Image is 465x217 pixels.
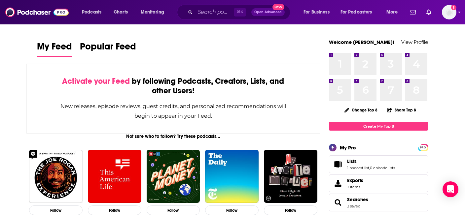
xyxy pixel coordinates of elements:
div: New releases, episode reviews, guest credits, and personalized recommendations will begin to appe... [60,102,287,121]
span: Logged in as emma.garth [442,5,456,19]
button: Follow [147,205,200,215]
span: Exports [347,177,363,183]
button: open menu [382,7,406,17]
span: Monitoring [141,8,164,17]
span: For Podcasters [340,8,372,17]
input: Search podcasts, credits, & more... [195,7,234,17]
a: Show notifications dropdown [424,7,434,18]
span: Podcasts [82,8,101,17]
span: My Feed [37,41,72,56]
a: Searches [347,197,368,202]
span: New [272,4,284,10]
span: Searches [329,194,428,211]
div: Not sure who to follow? Try these podcasts... [26,134,320,139]
button: open menu [136,7,173,17]
a: Lists [331,160,344,169]
button: open menu [336,7,382,17]
button: Follow [29,205,83,215]
div: Open Intercom Messenger [443,181,458,197]
span: ⌘ K [234,8,246,16]
span: 3 items [347,185,363,189]
a: My Feed [37,41,72,57]
span: Lists [329,155,428,173]
span: Lists [347,158,357,164]
a: Popular Feed [80,41,136,57]
a: Welcome [PERSON_NAME]! [329,39,394,45]
span: For Business [304,8,330,17]
img: Podchaser - Follow, Share and Rate Podcasts [5,6,69,18]
a: Charts [109,7,132,17]
div: My Pro [340,144,356,151]
img: The Daily [205,150,259,203]
img: This American Life [88,150,141,203]
span: More [386,8,398,17]
button: Follow [88,205,141,215]
a: 1 podcast list [347,166,369,170]
span: Popular Feed [80,41,136,56]
a: Create My Top 8 [329,122,428,131]
img: Planet Money [147,150,200,203]
span: , [369,166,370,170]
span: Open Advanced [254,11,282,14]
div: Search podcasts, credits, & more... [183,5,297,20]
span: Exports [331,179,344,188]
a: Exports [329,174,428,192]
svg: Add a profile image [451,5,456,10]
div: by following Podcasts, Creators, Lists, and other Users! [60,77,287,96]
a: 0 episode lists [370,166,395,170]
button: open menu [77,7,110,17]
button: Follow [264,205,317,215]
button: Follow [205,205,259,215]
button: Change Top 8 [340,106,381,114]
img: My Favorite Murder with Karen Kilgariff and Georgia Hardstark [264,150,317,203]
a: Searches [331,198,344,207]
img: The Joe Rogan Experience [29,150,83,203]
a: PRO [419,145,427,150]
a: View Profile [401,39,428,45]
a: Show notifications dropdown [407,7,418,18]
button: Share Top 8 [387,104,416,116]
button: Show profile menu [442,5,456,19]
img: User Profile [442,5,456,19]
a: Lists [347,158,395,164]
a: 3 saved [347,204,360,208]
button: open menu [299,7,338,17]
span: Activate your Feed [62,76,130,86]
button: Open AdvancedNew [251,8,285,16]
span: Charts [114,8,128,17]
